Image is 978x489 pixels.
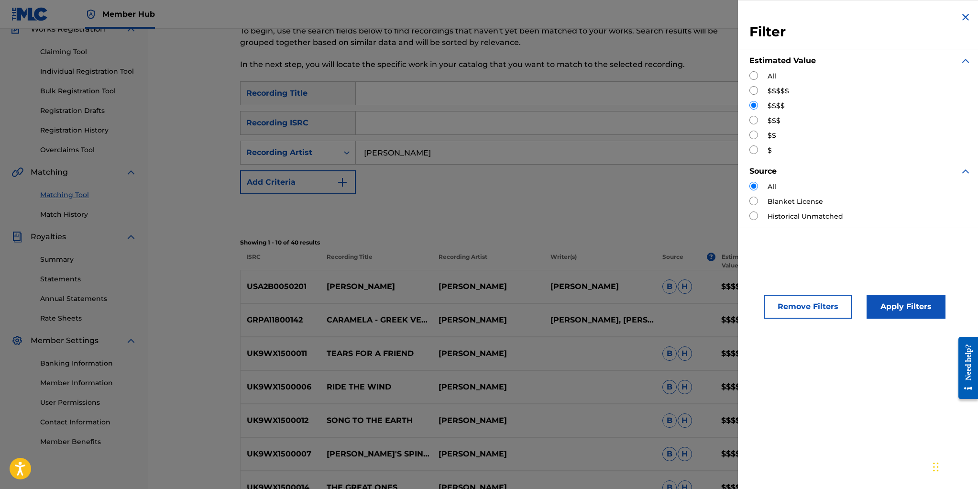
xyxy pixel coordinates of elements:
[40,106,137,116] a: Registration Drafts
[662,346,677,361] span: B
[40,86,137,96] a: Bulk Registration Tool
[320,381,432,393] p: RIDE THE WIND
[678,346,692,361] span: H
[662,279,677,294] span: B
[544,314,656,326] p: [PERSON_NAME], [PERSON_NAME], [PERSON_NAME], [PERSON_NAME]
[40,294,137,304] a: Annual Statements
[951,329,978,406] iframe: Resource Center
[240,170,356,194] button: Add Criteria
[749,56,816,65] strong: Estimated Value
[40,398,137,408] a: User Permissions
[320,415,432,426] p: SONG TO THE EARTH
[749,167,777,176] strong: Source
[11,167,23,178] img: Matching
[715,415,774,426] p: $$$$
[40,210,137,220] a: Match History
[768,71,776,81] label: All
[768,211,843,222] label: Historical Unmatched
[678,447,692,461] span: H
[240,81,887,233] form: Search Form
[544,281,656,292] p: [PERSON_NAME]
[40,190,137,200] a: Matching Tool
[246,147,332,158] div: Recording Artist
[40,255,137,265] a: Summary
[678,413,692,428] span: H
[11,231,23,243] img: Royalties
[40,47,137,57] a: Claiming Tool
[715,348,774,359] p: $$$$
[125,335,137,346] img: expand
[768,182,776,192] label: All
[40,358,137,368] a: Banking Information
[432,448,544,460] p: [PERSON_NAME]
[960,55,971,67] img: expand
[11,7,48,21] img: MLC Logo
[40,125,137,135] a: Registration History
[241,448,321,460] p: UK9WX1500007
[320,281,432,292] p: [PERSON_NAME]
[31,23,105,35] span: Works Registration
[337,177,348,188] img: 9d2ae6d4665cec9f34b9.svg
[240,59,738,70] p: In the next step, you will locate the specific work in your catalog that you want to match to the...
[320,314,432,326] p: CARAMELA - GREEK VERSION
[320,448,432,460] p: [PERSON_NAME]'S SPINNING SONG
[240,238,887,247] p: Showing 1 - 10 of 40 results
[749,23,971,41] h3: Filter
[240,253,320,270] p: ISRC
[320,253,432,270] p: Recording Title
[11,335,23,346] img: Member Settings
[768,131,776,141] label: $$
[125,23,137,35] img: expand
[40,378,137,388] a: Member Information
[678,380,692,394] span: H
[678,279,692,294] span: H
[715,281,774,292] p: $$$$
[768,101,785,111] label: $$$$
[764,295,852,319] button: Remove Filters
[662,413,677,428] span: B
[125,231,137,243] img: expand
[40,437,137,447] a: Member Benefits
[432,381,544,393] p: [PERSON_NAME]
[241,281,321,292] p: USA2B0050201
[662,447,677,461] span: B
[960,11,971,23] img: close
[933,453,939,481] div: Drag
[241,381,321,393] p: UK9WX1500006
[240,25,738,48] p: To begin, use the search fields below to find recordings that haven't yet been matched to your wo...
[102,9,155,20] span: Member Hub
[40,313,137,323] a: Rate Sheets
[31,167,68,178] span: Matching
[320,348,432,359] p: TEARS FOR A FRIEND
[40,274,137,284] a: Statements
[715,381,774,393] p: $$$$
[662,253,683,270] p: Source
[960,166,971,177] img: expand
[241,415,321,426] p: UK9WX1500012
[40,417,137,427] a: Contact Information
[768,86,789,96] label: $$$$$
[241,314,321,326] p: GRPA11800142
[432,314,544,326] p: [PERSON_NAME]
[715,448,774,460] p: $$$$
[707,253,715,261] span: ?
[662,380,677,394] span: B
[31,335,99,346] span: Member Settings
[544,253,656,270] p: Writer(s)
[715,314,774,326] p: $$$$
[768,197,823,207] label: Blanket License
[31,231,66,243] span: Royalties
[85,9,97,20] img: Top Rightsholder
[432,348,544,359] p: [PERSON_NAME]
[930,443,978,489] iframe: Chat Widget
[432,415,544,426] p: [PERSON_NAME]
[768,145,772,156] label: $
[40,145,137,155] a: Overclaims Tool
[432,281,544,292] p: [PERSON_NAME]
[867,295,945,319] button: Apply Filters
[11,23,24,35] img: Works Registration
[432,253,544,270] p: Recording Artist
